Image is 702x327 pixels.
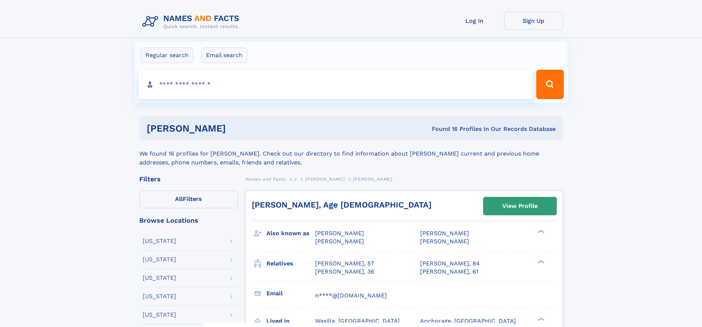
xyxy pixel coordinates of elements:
a: [PERSON_NAME], Age [DEMOGRAPHIC_DATA] [252,200,432,209]
div: [US_STATE] [143,257,176,262]
a: Log In [445,12,504,30]
div: ❯ [536,317,545,321]
span: [PERSON_NAME] [420,238,469,245]
h3: Also known as [266,227,315,240]
span: Wasilla, [GEOGRAPHIC_DATA] [315,317,400,324]
a: View Profile [483,197,556,215]
span: [PERSON_NAME] [353,177,392,182]
span: [PERSON_NAME] [315,230,364,237]
div: [US_STATE] [143,275,176,281]
div: ❯ [536,229,545,234]
div: [US_STATE] [143,293,176,299]
a: Names and Facts [245,174,286,184]
a: [PERSON_NAME], 61 [420,268,478,276]
span: [PERSON_NAME] [420,230,469,237]
label: Email search [201,48,247,63]
div: We found 16 profiles for [PERSON_NAME]. Check out our directory to find information about [PERSON... [139,140,563,167]
div: [US_STATE] [143,312,176,318]
label: Filters [139,191,238,208]
h3: Relatives [266,257,315,270]
div: Browse Locations [139,217,238,224]
div: ❯ [536,259,545,264]
span: [PERSON_NAME] [305,177,345,182]
div: Found 16 Profiles In Our Records Database [329,125,556,133]
span: [PERSON_NAME] [315,238,364,245]
h3: Email [266,287,315,300]
span: J [294,177,297,182]
img: Logo Names and Facts [139,12,245,32]
a: Sign Up [504,12,563,30]
a: J [294,174,297,184]
div: View Profile [502,198,538,215]
button: Search Button [536,70,563,99]
h1: [PERSON_NAME] [147,124,329,133]
a: [PERSON_NAME], 57 [315,260,374,268]
a: [PERSON_NAME], 84 [420,260,480,268]
a: [PERSON_NAME] [305,174,345,184]
span: Anchorage, [GEOGRAPHIC_DATA] [420,317,516,324]
div: Filters [139,176,238,182]
div: [US_STATE] [143,238,176,244]
span: All [175,195,183,202]
input: search input [139,70,533,99]
a: [PERSON_NAME], 36 [315,268,374,276]
label: Regular search [141,48,193,63]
